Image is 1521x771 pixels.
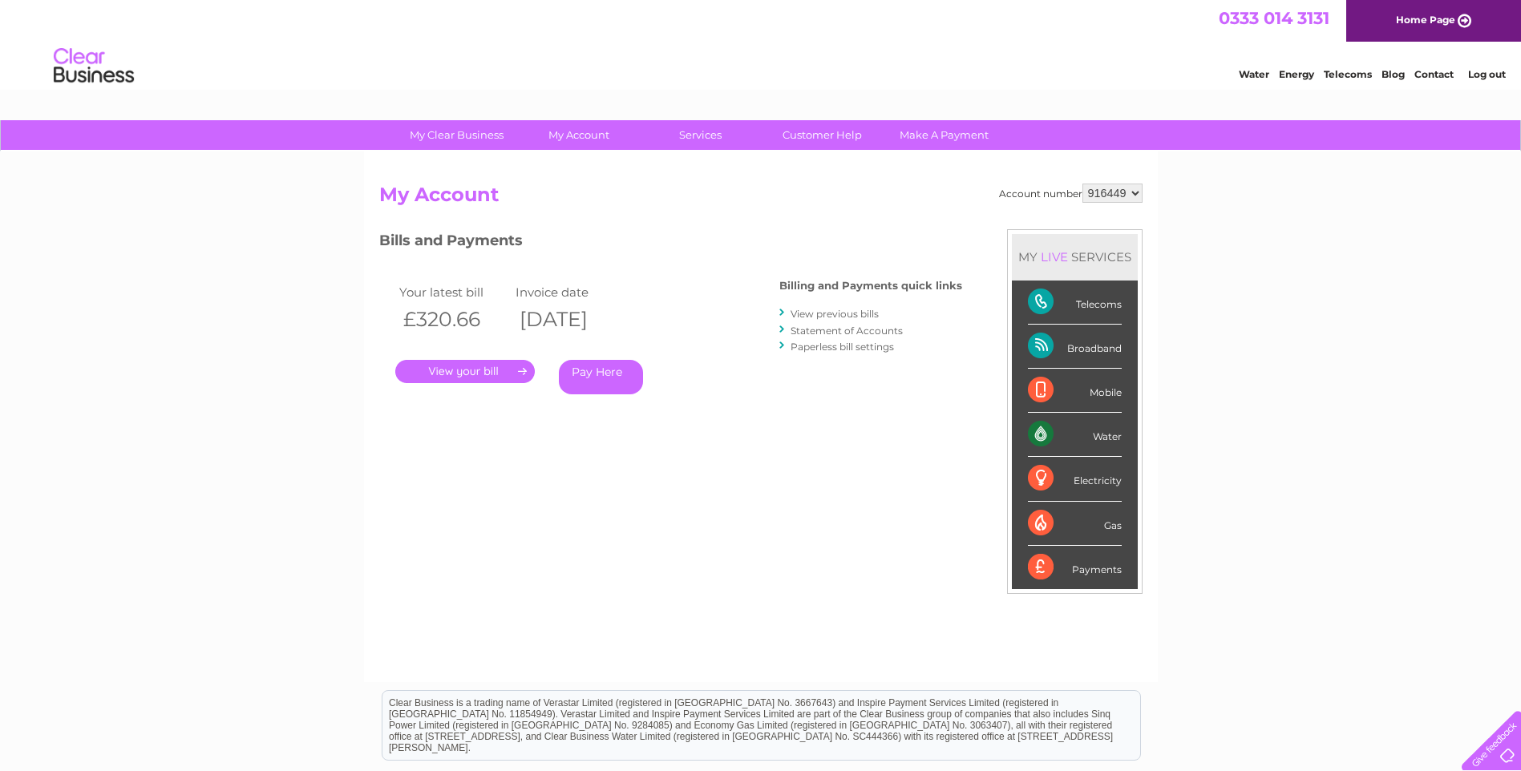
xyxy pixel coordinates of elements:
[756,120,888,150] a: Customer Help
[791,308,879,320] a: View previous bills
[791,341,894,353] a: Paperless bill settings
[1414,68,1454,80] a: Contact
[379,229,962,257] h3: Bills and Payments
[999,184,1143,203] div: Account number
[53,42,135,91] img: logo.png
[512,281,628,303] td: Invoice date
[379,184,1143,214] h2: My Account
[1381,68,1405,80] a: Blog
[512,303,628,336] th: [DATE]
[1028,546,1122,589] div: Payments
[1468,68,1506,80] a: Log out
[878,120,1010,150] a: Make A Payment
[779,280,962,292] h4: Billing and Payments quick links
[1239,68,1269,80] a: Water
[1028,325,1122,369] div: Broadband
[390,120,523,150] a: My Clear Business
[1028,369,1122,413] div: Mobile
[395,360,535,383] a: .
[395,303,512,336] th: £320.66
[559,360,643,394] a: Pay Here
[512,120,645,150] a: My Account
[382,9,1140,78] div: Clear Business is a trading name of Verastar Limited (registered in [GEOGRAPHIC_DATA] No. 3667643...
[1012,234,1138,280] div: MY SERVICES
[1279,68,1314,80] a: Energy
[1038,249,1071,264] div: LIVE
[634,120,767,150] a: Services
[1028,413,1122,457] div: Water
[1219,8,1329,28] a: 0333 014 3131
[395,281,512,303] td: Your latest bill
[791,325,903,337] a: Statement of Accounts
[1028,281,1122,325] div: Telecoms
[1028,502,1122,546] div: Gas
[1028,457,1122,501] div: Electricity
[1324,68,1372,80] a: Telecoms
